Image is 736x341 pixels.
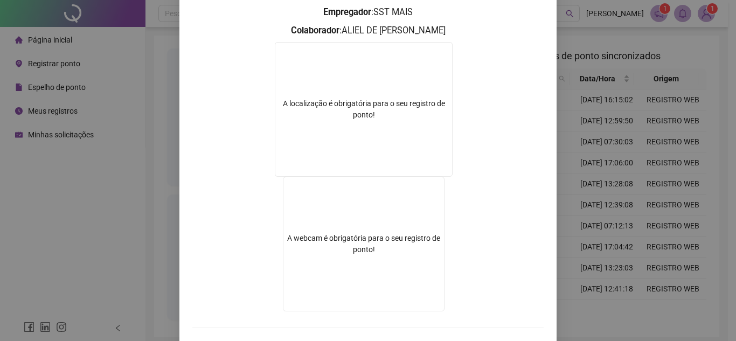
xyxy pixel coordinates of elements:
div: A webcam é obrigatória para o seu registro de ponto! [283,177,445,311]
strong: Colaborador [291,25,339,36]
h3: : SST MAIS [192,5,544,19]
div: A localização é obrigatória para o seu registro de ponto! [275,98,452,121]
strong: Empregador [323,7,371,17]
h3: : ALIEL DE [PERSON_NAME] [192,24,544,38]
